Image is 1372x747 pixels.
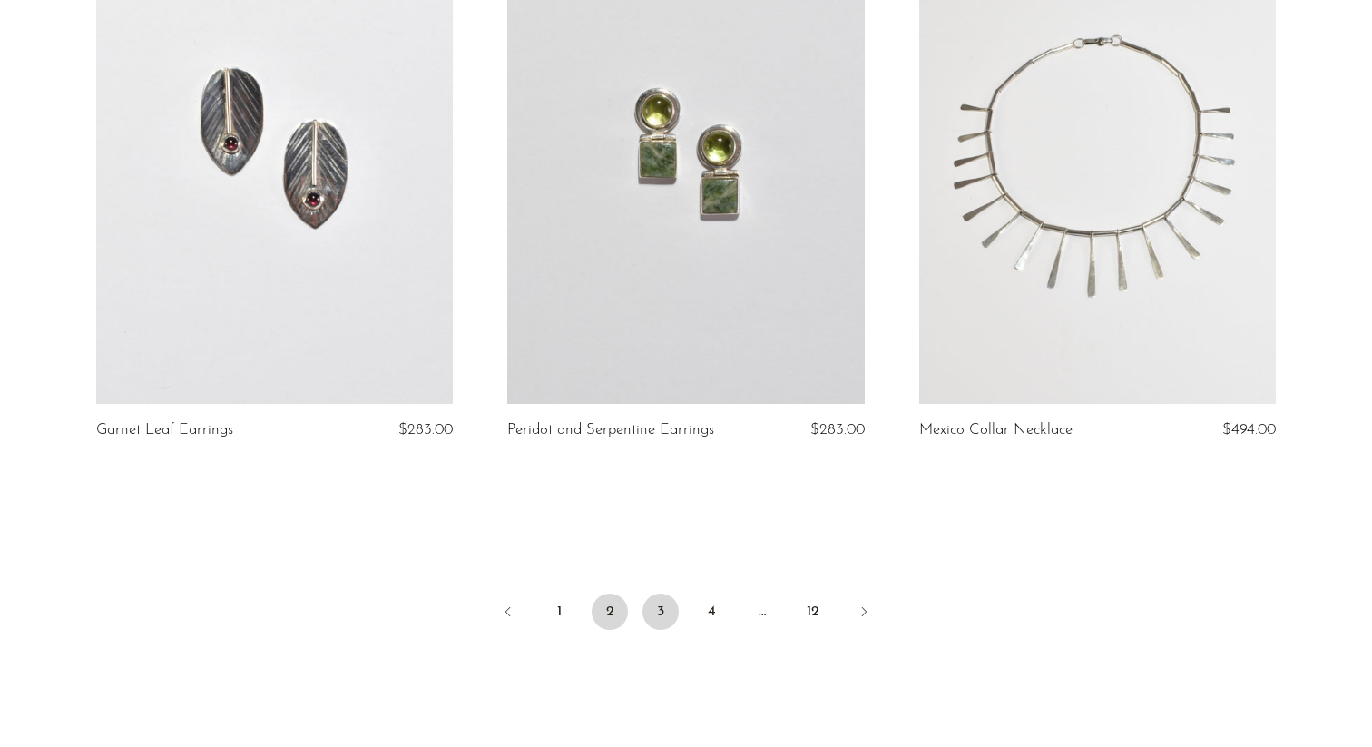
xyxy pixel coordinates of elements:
a: Mexico Collar Necklace [919,422,1073,438]
a: 1 [541,594,577,630]
span: $283.00 [398,422,453,437]
a: 4 [693,594,730,630]
a: Previous [490,594,526,634]
span: $283.00 [810,422,865,437]
span: $494.00 [1222,422,1276,437]
span: … [744,594,780,630]
a: Peridot and Serpentine Earrings [507,422,714,438]
span: 2 [592,594,628,630]
a: Garnet Leaf Earrings [96,422,233,438]
a: 3 [642,594,679,630]
a: Next [846,594,882,634]
a: 12 [795,594,831,630]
